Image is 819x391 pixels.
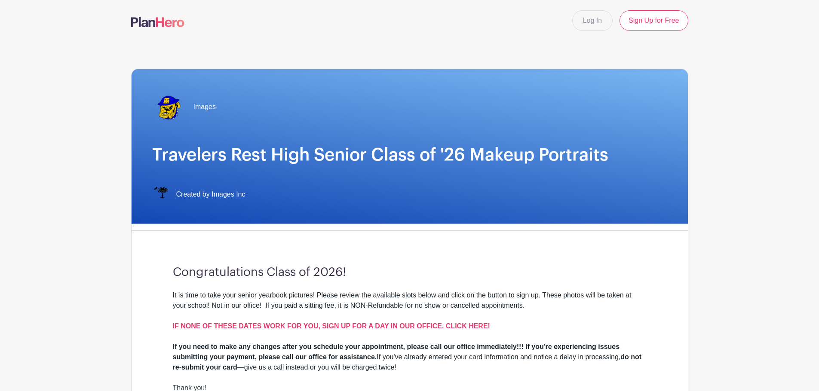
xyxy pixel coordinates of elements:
[173,353,642,371] strong: do not re-submit your card
[173,290,647,342] div: It is time to take your senior yearbook pictures! Please review the available slots below and cli...
[173,265,647,280] h3: Congratulations Class of 2026!
[173,342,647,373] div: If you've already entered your card information and notice a delay in processing, —give us a call...
[572,10,613,31] a: Log In
[620,10,688,31] a: Sign Up for Free
[131,17,184,27] img: logo-507f7623f17ff9eddc593b1ce0a138ce2505c220e1c5a4e2b4648c50719b7d32.svg
[152,186,169,203] img: IMAGES%20logo%20transparenT%20PNG%20s.png
[152,145,667,165] h1: Travelers Rest High Senior Class of '26 Makeup Portraits
[176,189,245,200] span: Created by Images Inc
[173,322,490,330] a: IF NONE OF THESE DATES WORK FOR YOU, SIGN UP FOR A DAY IN OUR OFFICE. CLICK HERE!
[193,102,216,112] span: Images
[152,90,187,124] img: trhs%20transp..png
[173,343,620,361] strong: If you need to make any changes after you schedule your appointment, please call our office immed...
